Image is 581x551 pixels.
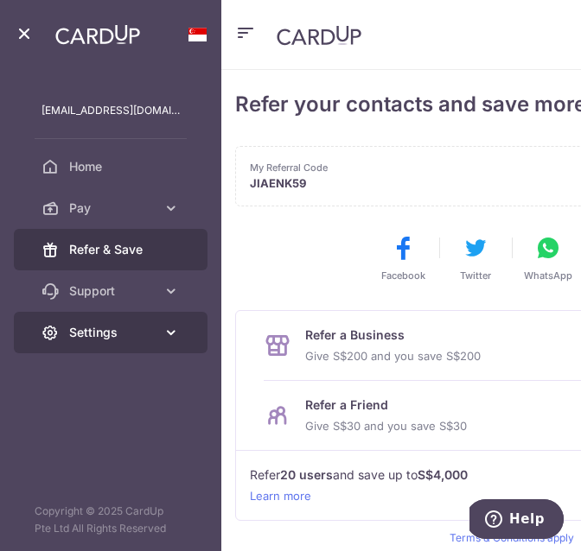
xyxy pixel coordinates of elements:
a: Support [14,270,207,312]
span: Settings [69,324,156,341]
span: Help [40,12,75,28]
span: Support [69,282,156,300]
button: Facebook [375,234,431,282]
p: Refer a Business [305,325,481,345]
p: Give S$30 and you save S$30 [305,415,467,436]
a: Refer & Save [14,229,207,270]
span: Twitter [460,269,491,282]
span: Facebook [381,269,425,282]
strong: S$4,000 [418,465,468,485]
p: Give S$200 and you save S$200 [305,345,481,366]
span: Refer & Save [69,241,180,258]
a: Pay [14,187,207,229]
a: Settings [14,312,207,353]
p: [EMAIL_ADDRESS][DOMAIN_NAME] [41,102,180,119]
span: Pay [69,199,156,217]
span: Home [69,158,180,175]
img: CardUp [55,24,140,45]
p: Refer a Friend [305,395,467,415]
button: Twitter [448,234,503,282]
iframe: Opens a widget where you can find more information [469,499,564,542]
span: WhatsApp [524,269,572,282]
img: CardUp [277,25,361,46]
a: Home [14,146,207,187]
button: WhatsApp [520,234,576,282]
p: Copyright © 2025 CardUp Pte Ltd All Rights Reserved [14,503,207,537]
a: Terms & Conditions apply [450,531,574,544]
strong: 20 users [280,465,333,485]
